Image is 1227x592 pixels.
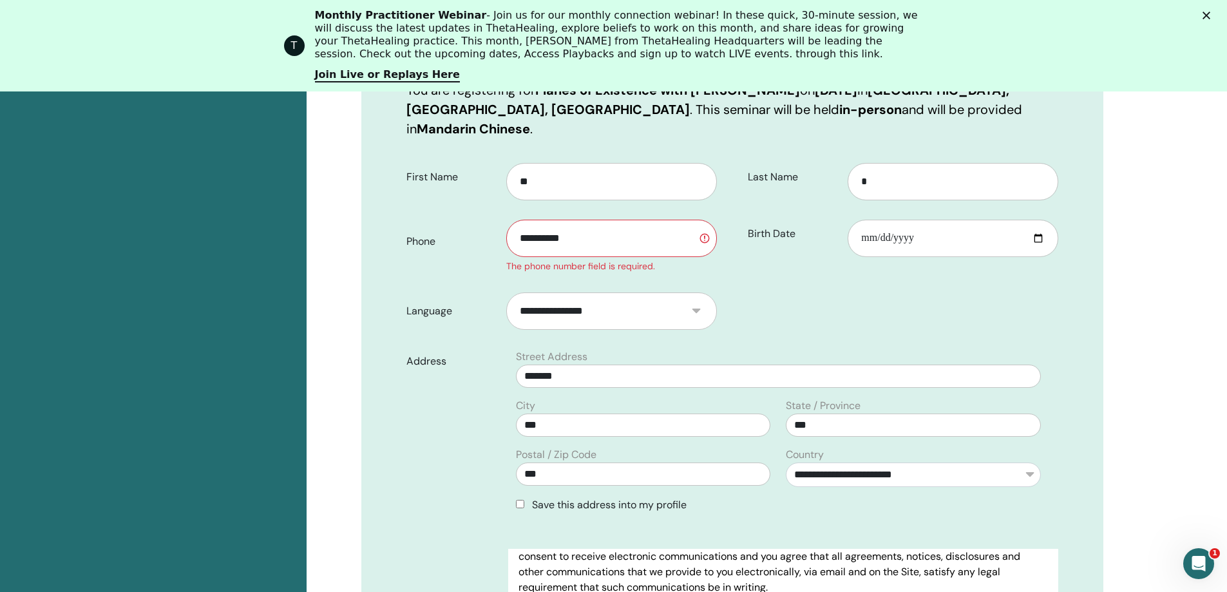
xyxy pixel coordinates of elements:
[516,447,596,463] label: Postal / Zip Code
[535,82,800,99] b: Planes of Existence with [PERSON_NAME]
[506,260,716,273] div: The phone number field is required.
[532,498,687,511] span: Save this address into my profile
[397,349,509,374] label: Address
[1183,548,1214,579] iframe: Intercom live chat
[786,398,861,414] label: State / Province
[1203,12,1215,19] div: Close
[738,165,848,189] label: Last Name
[315,9,923,61] div: - Join us for our monthly connection webinar! In these quick, 30-minute session, we will discuss ...
[397,299,507,323] label: Language
[397,229,507,254] label: Phone
[516,349,587,365] label: Street Address
[284,35,305,56] div: Profile image for ThetaHealing
[417,120,530,137] b: Mandarin Chinese
[406,81,1058,138] p: You are registering for on in . This seminar will be held and will be provided in .
[315,9,487,21] b: Monthly Practitioner Webinar
[397,165,507,189] label: First Name
[815,82,857,99] b: [DATE]
[516,398,535,414] label: City
[839,101,902,118] b: in-person
[1210,548,1220,559] span: 1
[786,447,824,463] label: Country
[738,222,848,246] label: Birth Date
[406,82,1009,118] b: [GEOGRAPHIC_DATA], [GEOGRAPHIC_DATA], [GEOGRAPHIC_DATA]
[315,68,460,82] a: Join Live or Replays Here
